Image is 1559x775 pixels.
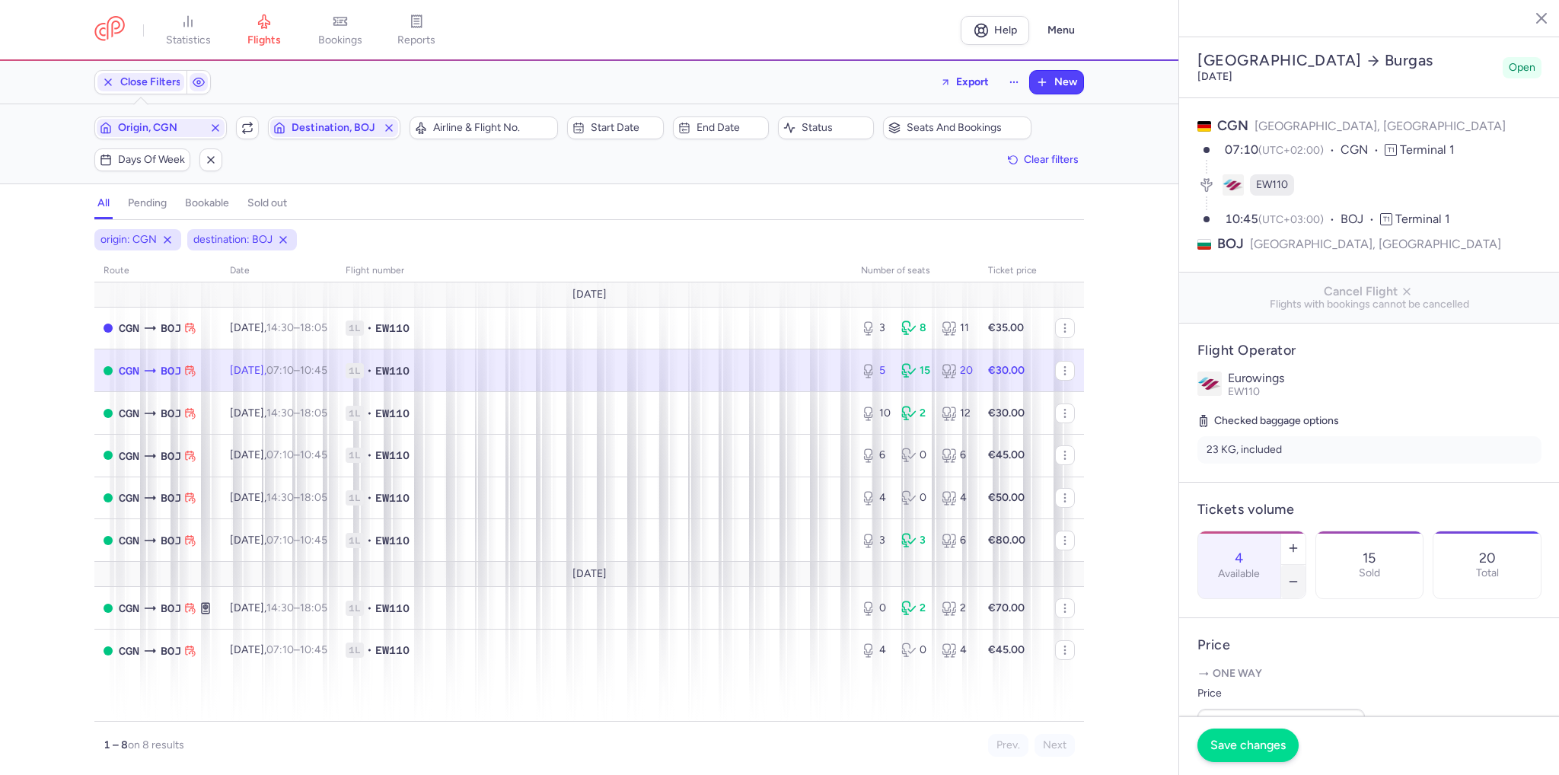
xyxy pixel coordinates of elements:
a: CitizenPlane red outlined logo [94,16,125,44]
span: – [266,364,327,377]
th: Ticket price [979,260,1046,282]
button: Prev. [988,734,1028,757]
span: 1L [346,533,364,548]
time: 18:05 [300,407,327,419]
span: Clear filters [1024,154,1079,165]
span: EW110 [375,490,410,506]
span: Terminal 1 [1395,212,1450,226]
span: Cologne/bonn, Köln, Germany [119,490,139,506]
strong: €70.00 [988,601,1025,614]
button: End date [673,116,769,139]
div: 3 [861,321,889,336]
span: [DATE], [230,643,327,656]
span: Bourgas, Burgas, Bulgaria [161,532,181,549]
span: [DATE], [230,448,327,461]
div: 6 [942,533,970,548]
span: Cologne/bonn, Köln, Germany [119,600,139,617]
span: on 8 results [128,738,184,751]
span: • [367,533,372,548]
h4: bookable [185,196,229,210]
span: Flights with bookings cannot be cancelled [1191,298,1548,311]
span: [GEOGRAPHIC_DATA], [GEOGRAPHIC_DATA] [1250,234,1501,254]
time: 07:10 [266,534,294,547]
span: OPEN [104,366,113,375]
span: Open [1509,60,1535,75]
span: • [367,406,372,421]
div: 10 [861,406,889,421]
div: 4 [942,643,970,658]
time: 14:30 [266,601,294,614]
span: Terminal 1 [1400,142,1455,157]
span: End date [697,122,764,134]
a: statistics [150,14,226,47]
div: 2 [901,406,929,421]
span: Cologne/bonn, Köln, Germany [119,643,139,659]
strong: €30.00 [988,407,1025,419]
div: 4 [861,643,889,658]
input: --- [1197,709,1365,742]
time: 07:10 [266,364,294,377]
span: Bourgas, Burgas, Bulgaria [161,362,181,379]
div: 12 [942,406,970,421]
h4: Flight Operator [1197,342,1541,359]
strong: 1 – 8 [104,738,128,751]
span: [DATE] [572,289,607,301]
p: Sold [1359,567,1380,579]
span: reports [397,33,435,47]
time: 14:30 [266,321,294,334]
button: Close Filters [95,71,187,94]
div: 8 [901,321,929,336]
span: (UTC+02:00) [1258,144,1324,157]
span: EW110 [1228,385,1260,398]
span: OPEN [104,604,113,613]
div: 0 [861,601,889,616]
span: 1L [346,363,364,378]
span: BOJ [1341,211,1380,228]
time: 10:45 [300,364,327,377]
time: 18:05 [300,491,327,504]
span: OPEN [104,451,113,460]
span: – [266,491,327,504]
label: Available [1218,568,1260,580]
h2: [GEOGRAPHIC_DATA] Burgas [1197,51,1497,70]
span: BOJ [1217,234,1244,254]
span: 1L [346,601,364,616]
h4: all [97,196,110,210]
span: – [266,448,327,461]
span: Status [802,122,869,134]
button: Clear filters [1003,148,1084,171]
h4: pending [128,196,167,210]
time: 10:45 [300,448,327,461]
strong: €80.00 [988,534,1025,547]
li: 23 KG, included [1197,436,1541,464]
time: 14:30 [266,491,294,504]
div: 2 [942,601,970,616]
span: – [266,407,327,419]
span: destination: BOJ [193,232,273,247]
span: Cologne/bonn, Köln, Germany [119,448,139,464]
time: 10:45 [300,534,327,547]
span: OPEN [104,536,113,545]
span: [DATE], [230,321,327,334]
strong: €35.00 [988,321,1024,334]
span: EW110 [375,448,410,463]
span: flights [247,33,281,47]
span: OPEN [104,493,113,502]
span: EW110 [375,643,410,658]
button: Menu [1038,16,1084,45]
th: number of seats [852,260,979,282]
time: 07:10 [266,643,294,656]
span: • [367,321,372,336]
span: CGN [1341,142,1385,159]
span: Destination, BOJ [292,122,377,134]
a: bookings [302,14,378,47]
div: 2 [901,601,929,616]
button: New [1030,71,1083,94]
div: 15 [901,363,929,378]
span: Bourgas, Burgas, Bulgaria [161,490,181,506]
span: [GEOGRAPHIC_DATA], [GEOGRAPHIC_DATA] [1255,119,1506,133]
span: • [367,601,372,616]
div: 4 [942,490,970,506]
span: origin: CGN [100,232,157,247]
span: • [367,448,372,463]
